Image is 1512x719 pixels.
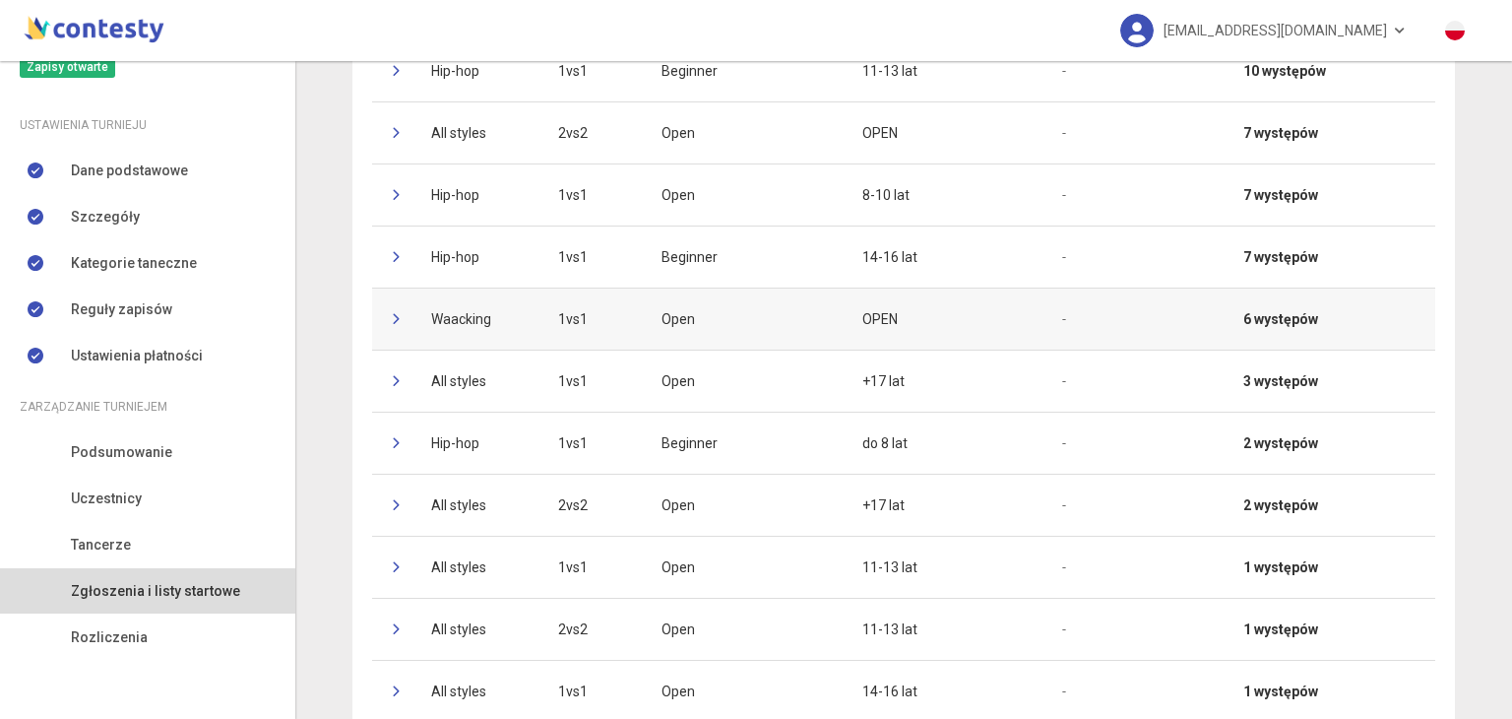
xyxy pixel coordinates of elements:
td: All styles [411,474,538,536]
td: All styles [411,598,538,660]
span: Tancerze [71,534,131,556]
span: Ustawienia płatności [71,345,203,366]
span: Szczegóły [71,206,140,228]
td: 2vs2 [538,598,642,660]
td: 2vs2 [538,474,642,536]
strong: 7 występów [1243,122,1318,144]
td: Beginner [642,39,843,101]
span: - [1062,373,1066,389]
td: Beginner [642,412,843,474]
td: All styles [411,536,538,598]
td: All styles [411,350,538,412]
span: - [1062,435,1066,451]
td: 1vs1 [538,288,642,350]
td: 1vs1 [538,39,642,101]
span: [EMAIL_ADDRESS][DOMAIN_NAME] [1164,10,1387,51]
span: Dane podstawowe [71,160,188,181]
td: Open [642,598,843,660]
span: Zapisy otwarte [20,56,115,78]
strong: 7 występów [1243,246,1318,268]
td: Beginner [642,226,843,288]
strong: 10 występów [1243,60,1326,82]
span: Kategorie taneczne [71,252,197,274]
strong: 1 występów [1243,619,1318,640]
span: Rozliczenia [71,626,148,648]
td: 11-13 lat [843,598,1042,660]
td: OPEN [843,288,1042,350]
span: Reguły zapisów [71,298,172,320]
td: Hip-hop [411,226,538,288]
td: 1vs1 [538,350,642,412]
td: do 8 lat [843,412,1042,474]
td: 2vs2 [538,101,642,163]
span: - [1062,249,1066,265]
td: All styles [411,101,538,163]
td: 11-13 lat [843,39,1042,101]
strong: 3 występów [1243,370,1318,392]
td: Open [642,163,843,226]
td: Open [642,474,843,536]
strong: 7 występów [1243,184,1318,206]
strong: 6 występów [1243,308,1318,330]
td: +17 lat [843,474,1042,536]
span: Zarządzanie turniejem [20,396,167,418]
strong: 1 występów [1243,556,1318,578]
td: 11-13 lat [843,536,1042,598]
span: - [1062,559,1066,575]
td: 1vs1 [538,412,642,474]
div: Ustawienia turnieju [20,114,276,136]
td: Hip-hop [411,412,538,474]
td: OPEN [843,101,1042,163]
span: - [1062,63,1066,79]
span: - [1062,497,1066,513]
td: 1vs1 [538,536,642,598]
span: - [1062,311,1066,327]
td: Open [642,101,843,163]
td: 1vs1 [538,163,642,226]
td: Open [642,288,843,350]
span: - [1062,125,1066,141]
span: - [1062,187,1066,203]
td: Open [642,536,843,598]
td: Waacking [411,288,538,350]
strong: 1 występów [1243,681,1318,702]
td: +17 lat [843,350,1042,412]
td: 14-16 lat [843,226,1042,288]
td: Hip-hop [411,163,538,226]
td: 8-10 lat [843,163,1042,226]
td: 1vs1 [538,226,642,288]
span: - [1062,621,1066,637]
span: Uczestnicy [71,488,142,509]
span: Zgłoszenia i listy startowe [71,580,240,602]
td: Open [642,350,843,412]
span: Podsumowanie [71,441,172,463]
strong: 2 występów [1243,494,1318,516]
strong: 2 występów [1243,432,1318,454]
span: - [1062,684,1066,699]
td: Hip-hop [411,39,538,101]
